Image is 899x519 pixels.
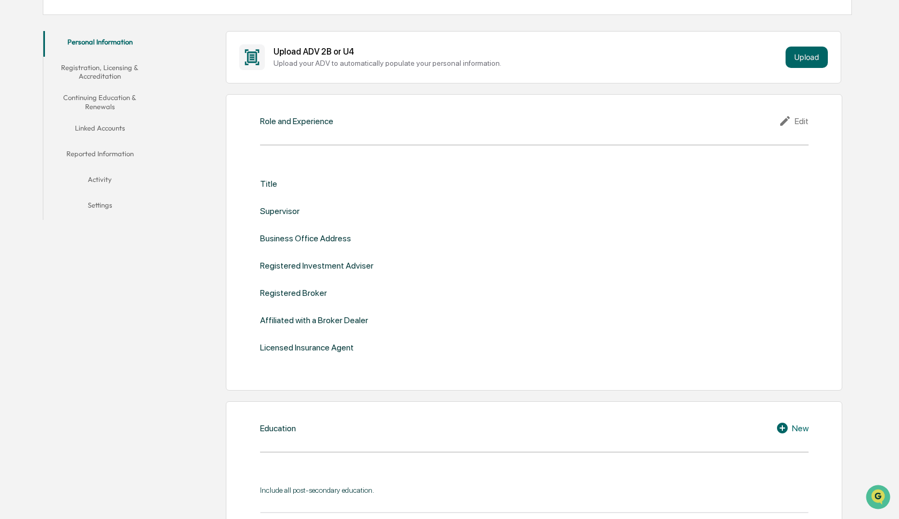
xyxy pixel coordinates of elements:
div: 🖐️ [11,136,19,144]
button: Continuing Education & Renewals [43,87,156,117]
div: Edit [779,115,809,127]
a: Powered byPylon [75,181,129,189]
div: Education [260,423,296,433]
button: Personal Information [43,31,156,57]
iframe: Open customer support [865,484,894,513]
span: Attestations [88,135,133,146]
button: Registration, Licensing & Accreditation [43,57,156,87]
button: Upload [786,47,828,68]
img: 1746055101610-c473b297-6a78-478c-a979-82029cc54cd1 [11,82,30,101]
span: Preclearance [21,135,69,146]
div: Role and Experience [260,116,333,126]
div: secondary tabs example [43,31,156,220]
div: Business Office Address [260,233,351,243]
button: Activity [43,169,156,194]
button: Linked Accounts [43,117,156,143]
p: How can we help? [11,22,195,40]
span: Pylon [106,181,129,189]
div: Registered Investment Adviser [260,261,374,271]
div: Registered Broker [260,288,327,298]
button: Settings [43,194,156,220]
a: 🔎Data Lookup [6,151,72,170]
div: 🔎 [11,156,19,165]
div: Upload ADV 2B or U4 [273,47,781,57]
div: Affiliated with a Broker Dealer [260,315,368,325]
div: Supervisor [260,206,300,216]
div: Include all post-secondary education. [260,486,809,494]
button: Reported Information [43,143,156,169]
a: 🗄️Attestations [73,131,137,150]
div: Start new chat [36,82,176,93]
div: New [776,422,809,434]
a: 🖐️Preclearance [6,131,73,150]
div: Upload your ADV to automatically populate your personal information. [273,59,781,67]
button: Start new chat [182,85,195,98]
div: Title [260,179,277,189]
span: Data Lookup [21,155,67,166]
div: Licensed Insurance Agent [260,342,354,353]
div: 🗄️ [78,136,86,144]
div: We're available if you need us! [36,93,135,101]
